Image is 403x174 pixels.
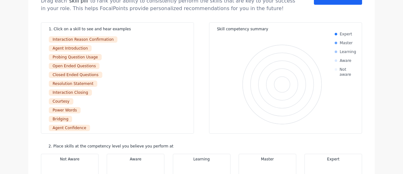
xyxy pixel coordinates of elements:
div: Interaction Closing [49,89,92,96]
div: Agent Confidence [49,125,90,131]
div: Resolution Statement [49,81,97,87]
svg: Interactive chart [230,32,335,137]
div: Expert [340,32,352,37]
div: Power Words [49,107,81,113]
div: Aware [340,58,351,63]
div: 1. Click on a skill to see and hear examples [49,27,186,32]
div: Master [340,40,353,45]
div: Bridging [49,116,72,122]
div: Interaction Reason Confirmation [49,36,117,43]
div: Skill competency summary [217,27,358,32]
div: 2. Place skills at the competency level you believe you perform at [48,144,362,149]
div: Courtesy [49,98,73,105]
div: Open Ended Questions [49,63,99,69]
div: Not aware [340,67,358,77]
div: Closed Ended Questions [49,72,102,78]
div: Chart. Highcharts interactive chart. [230,32,335,137]
div: Learning [340,49,356,54]
div: Agent Introduction [49,45,92,51]
div: Probing Question Usage [49,54,102,60]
